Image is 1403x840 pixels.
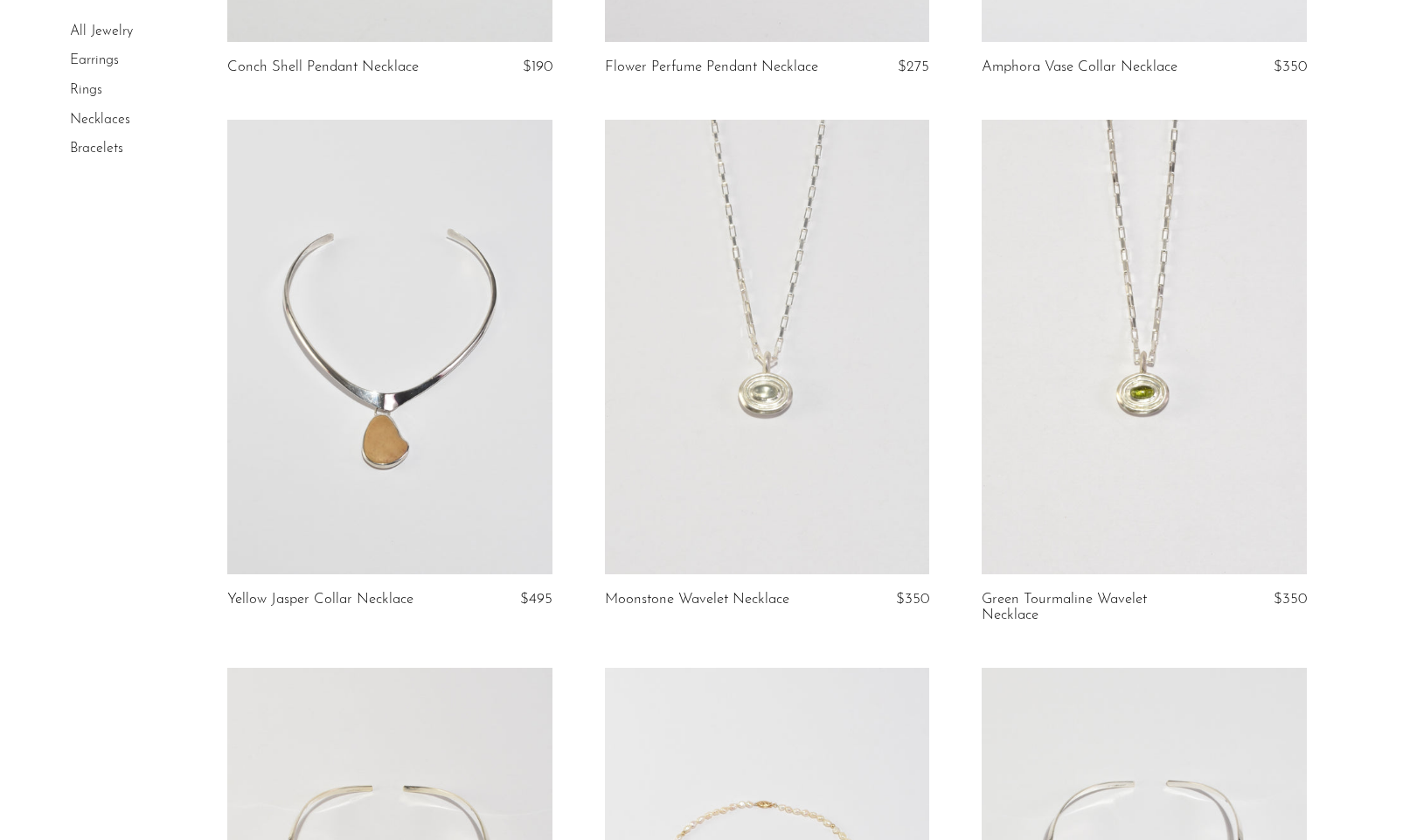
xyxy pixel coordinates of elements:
[70,54,119,68] a: Earrings
[605,59,818,75] a: Flower Perfume Pendant Necklace
[523,59,552,74] span: $190
[1274,59,1307,74] span: $350
[227,59,419,75] a: Conch Shell Pendant Necklace
[70,83,102,97] a: Rings
[898,59,929,74] span: $275
[896,592,929,607] span: $350
[70,113,130,127] a: Necklaces
[70,24,133,38] a: All Jewelry
[520,592,552,607] span: $495
[227,592,413,607] a: Yellow Jasper Collar Necklace
[982,592,1198,624] a: Green Tourmaline Wavelet Necklace
[1274,592,1307,607] span: $350
[605,592,789,607] a: Moonstone Wavelet Necklace
[982,59,1177,75] a: Amphora Vase Collar Necklace
[70,142,123,156] a: Bracelets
